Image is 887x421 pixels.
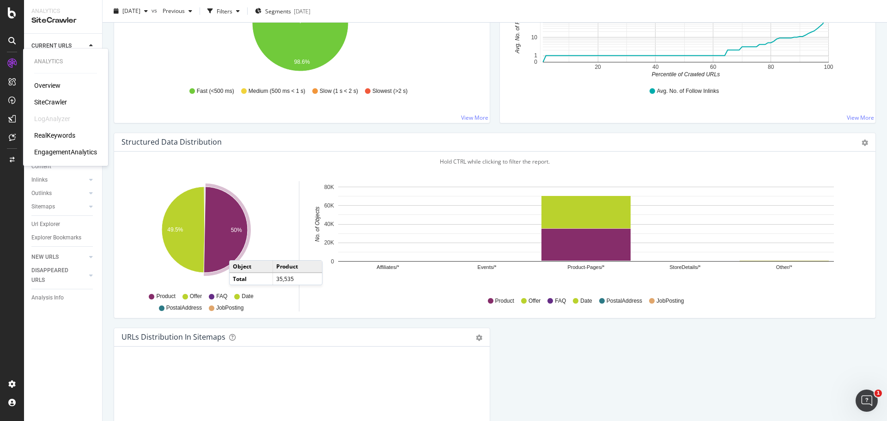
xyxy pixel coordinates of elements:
[31,266,78,285] div: DISAPPEARED URLS
[31,220,60,229] div: Url Explorer
[122,7,140,15] span: 2025 Sep. 20th
[495,297,514,305] span: Product
[110,4,152,18] button: [DATE]
[657,87,719,95] span: Avg. No. of Follow Inlinks
[216,304,243,312] span: JobPosting
[31,162,96,171] a: Content
[461,114,488,122] a: View More
[534,52,537,59] text: 1
[31,202,55,212] div: Sitemaps
[31,175,48,185] div: Inlinks
[324,239,334,246] text: 20K
[167,226,183,233] text: 49.5%
[251,4,314,18] button: Segments[DATE]
[31,41,72,51] div: CURRENT URLS
[216,293,227,300] span: FAQ
[122,332,225,342] div: URLs Distribution in Sitemaps
[31,189,86,198] a: Outlinks
[156,293,175,300] span: Product
[31,162,51,171] div: Content
[273,261,322,273] td: Product
[580,297,592,305] span: Date
[607,297,642,305] span: PostalAddress
[197,87,234,95] span: Fast (<500 ms)
[124,181,286,288] svg: A chart.
[768,64,774,70] text: 80
[242,293,253,300] span: Date
[34,58,97,66] div: Analytics
[555,297,566,305] span: FAQ
[204,4,243,18] button: Filters
[217,7,232,15] div: Filters
[34,81,61,90] a: Overview
[324,184,334,190] text: 80K
[190,293,202,300] span: Offer
[652,64,659,70] text: 40
[34,131,75,140] a: RealKeywords
[595,64,601,70] text: 20
[294,7,310,15] div: [DATE]
[31,220,96,229] a: Url Explorer
[656,297,684,305] span: JobPosting
[31,252,86,262] a: NEW URLS
[534,59,537,65] text: 0
[320,87,358,95] span: Slow (1 s < 2 s)
[31,252,59,262] div: NEW URLS
[231,227,242,233] text: 50%
[529,297,541,305] span: Offer
[34,98,67,107] a: SiteCrawler
[31,266,86,285] a: DISAPPEARED URLS
[310,181,861,288] svg: A chart.
[710,64,717,70] text: 60
[31,7,95,15] div: Analytics
[824,64,833,70] text: 100
[31,189,52,198] div: Outlinks
[476,335,482,341] div: gear
[31,202,86,212] a: Sitemaps
[331,258,334,265] text: 0
[34,147,97,157] a: EngagementAnalytics
[166,304,202,312] span: PostalAddress
[652,71,720,78] text: Percentile of Crawled URLs
[265,7,291,15] span: Segments
[324,202,334,209] text: 60K
[324,221,334,227] text: 40K
[567,264,605,270] text: Product-Pages/*
[31,41,86,51] a: CURRENT URLS
[847,114,874,122] a: View More
[776,264,793,270] text: Other/*
[31,233,81,243] div: Explorer Bookmarks
[875,390,882,397] span: 1
[31,175,86,185] a: Inlinks
[372,87,407,95] span: Slowest (>2 s)
[34,114,70,123] div: LogAnalyzer
[249,87,305,95] span: Medium (500 ms < 1 s)
[230,273,273,285] td: Total
[159,7,185,15] span: Previous
[122,137,222,146] div: Structured Data Distribution
[377,264,399,270] text: Affiliates/*
[31,293,96,303] a: Analysis Info
[31,293,64,303] div: Analysis Info
[159,4,196,18] button: Previous
[862,140,868,146] div: gear
[669,264,701,270] text: StoreDetails/*
[314,207,321,242] text: No. of Objects
[531,34,538,41] text: 10
[856,390,878,412] iframe: Intercom live chat
[152,6,159,14] span: vs
[478,264,497,270] text: Events/*
[230,261,273,273] td: Object
[31,233,96,243] a: Explorer Bookmarks
[294,59,310,65] text: 98.6%
[31,15,95,26] div: SiteCrawler
[273,273,322,285] td: 35,535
